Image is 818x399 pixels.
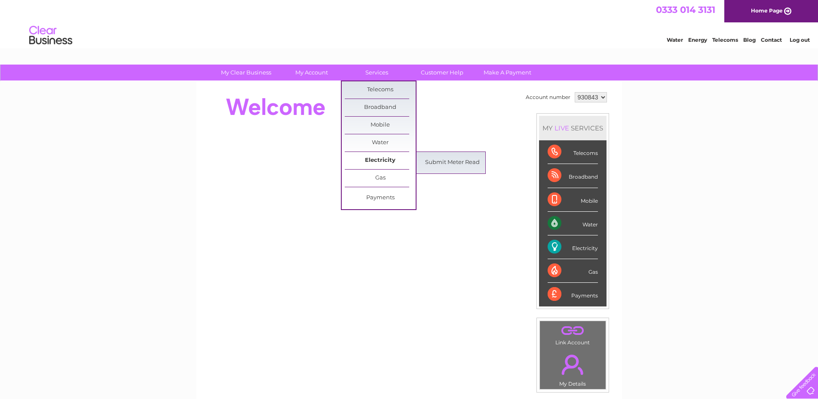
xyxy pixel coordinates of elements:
[524,90,573,105] td: Account number
[548,259,598,283] div: Gas
[548,235,598,259] div: Electricity
[548,212,598,235] div: Water
[548,283,598,306] div: Payments
[29,22,73,49] img: logo.png
[790,37,810,43] a: Log out
[345,81,416,99] a: Telecoms
[341,65,412,80] a: Services
[553,124,571,132] div: LIVE
[417,154,488,171] a: Submit Meter Read
[548,140,598,164] div: Telecoms
[542,323,604,338] a: .
[548,188,598,212] div: Mobile
[539,321,606,348] td: Link Account
[345,170,416,187] a: Gas
[712,37,738,43] a: Telecoms
[542,350,604,380] a: .
[407,65,478,80] a: Customer Help
[345,117,416,134] a: Mobile
[688,37,707,43] a: Energy
[667,37,683,43] a: Water
[548,164,598,188] div: Broadband
[211,65,282,80] a: My Clear Business
[761,37,782,43] a: Contact
[206,5,613,42] div: Clear Business is a trading name of Verastar Limited (registered in [GEOGRAPHIC_DATA] No. 3667643...
[345,99,416,116] a: Broadband
[345,189,416,207] a: Payments
[345,152,416,169] a: Electricity
[539,116,607,140] div: MY SERVICES
[743,37,756,43] a: Blog
[539,347,606,390] td: My Details
[472,65,543,80] a: Make A Payment
[276,65,347,80] a: My Account
[656,4,715,15] a: 0333 014 3131
[345,134,416,152] a: Water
